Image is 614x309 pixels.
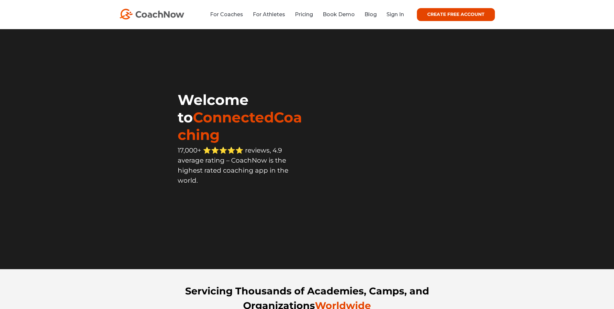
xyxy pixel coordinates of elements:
a: Blog [364,11,377,17]
a: Sign In [386,11,404,17]
a: For Athletes [253,11,285,17]
a: Pricing [295,11,313,17]
h1: Welcome to [178,91,307,143]
a: Book Demo [323,11,355,17]
a: For Coaches [210,11,243,17]
span: ConnectedCoaching [178,109,302,143]
img: CoachNow Logo [119,9,184,19]
span: 17,000+ ⭐️⭐️⭐️⭐️⭐️ reviews, 4.9 average rating – CoachNow is the highest rated coaching app in th... [178,146,288,184]
iframe: Embedded CTA [178,200,307,219]
a: CREATE FREE ACCOUNT [417,8,495,21]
